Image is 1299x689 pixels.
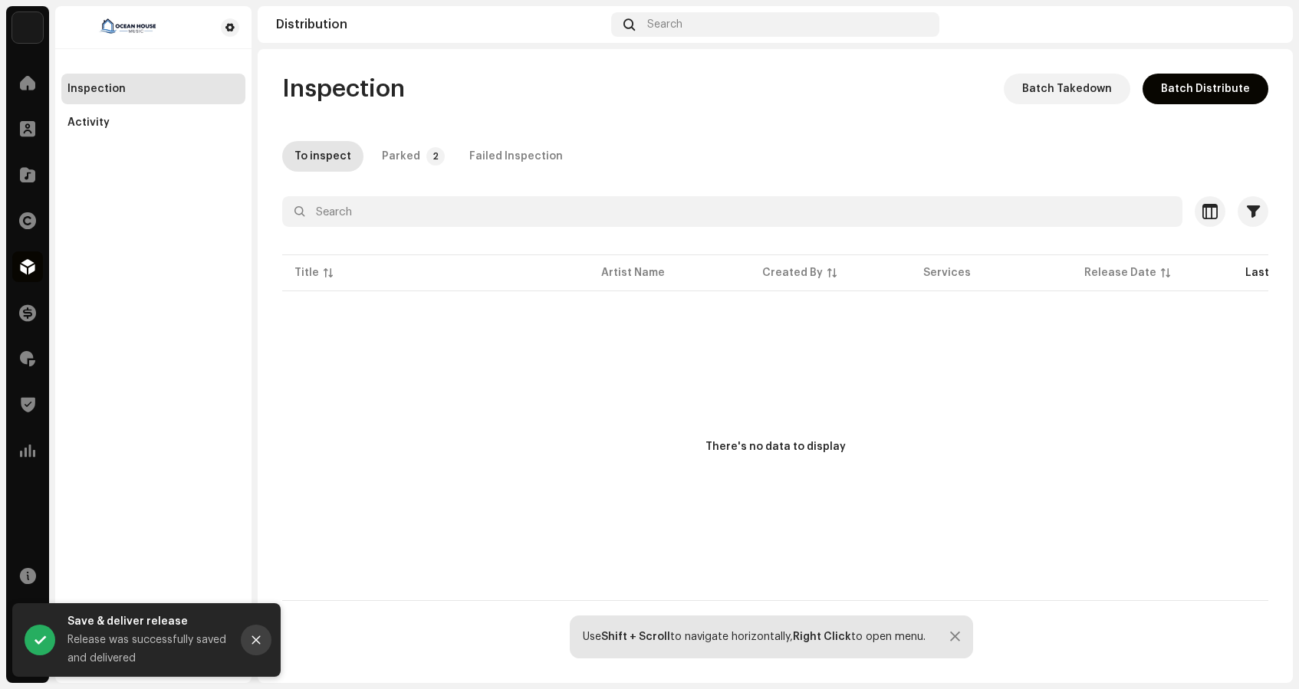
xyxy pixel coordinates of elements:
[1022,74,1112,104] span: Batch Takedown
[67,116,110,129] div: Activity
[583,631,926,643] div: Use to navigate horizontally, to open menu.
[61,74,245,104] re-m-nav-item: Inspection
[793,632,851,642] strong: Right Click
[1004,74,1130,104] button: Batch Takedown
[294,141,351,172] div: To inspect
[1143,74,1268,104] button: Batch Distribute
[647,18,682,31] span: Search
[382,141,420,172] div: Parked
[705,439,846,455] div: There's no data to display
[469,141,563,172] div: Failed Inspection
[282,74,405,104] span: Inspection
[1250,12,1274,37] img: 887059f4-5702-4919-b727-2cffe1eac67b
[426,147,445,166] p-badge: 2
[67,612,229,631] div: Save & deliver release
[276,18,605,31] div: Distribution
[61,107,245,138] re-m-nav-item: Activity
[67,18,196,37] img: 1700079e-4ef0-4080-9f73-176accfd31fe
[67,83,126,95] div: Inspection
[241,625,271,655] button: Close
[601,632,670,642] strong: Shift + Scroll
[282,196,1182,227] input: Search
[1161,74,1250,104] span: Batch Distribute
[67,631,229,668] div: Release was successfully saved and delivered
[12,12,43,43] img: ba8ebd69-4295-4255-a456-837fa49e70b0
